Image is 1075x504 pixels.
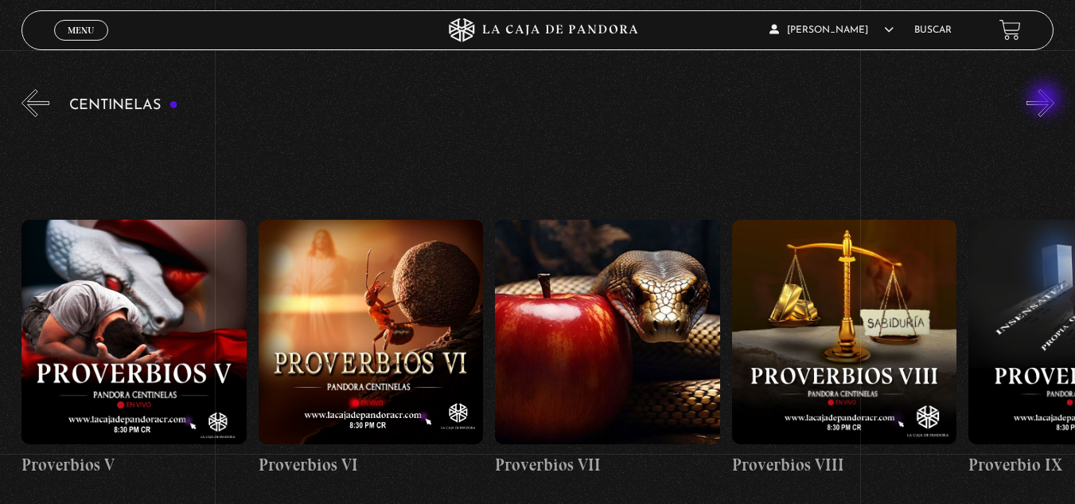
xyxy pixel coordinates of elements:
button: Previous [21,89,49,117]
h4: Proverbios V [21,452,247,478]
button: Next [1026,89,1054,117]
span: Menu [68,25,94,35]
h3: Centinelas [69,98,178,113]
a: Buscar [914,25,952,35]
span: Cerrar [62,38,99,49]
span: [PERSON_NAME] [769,25,894,35]
a: View your shopping cart [999,19,1021,41]
h4: Proverbios VIII [732,452,957,478]
h4: Proverbios VII [495,452,720,478]
h4: Proverbios VI [259,452,484,478]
